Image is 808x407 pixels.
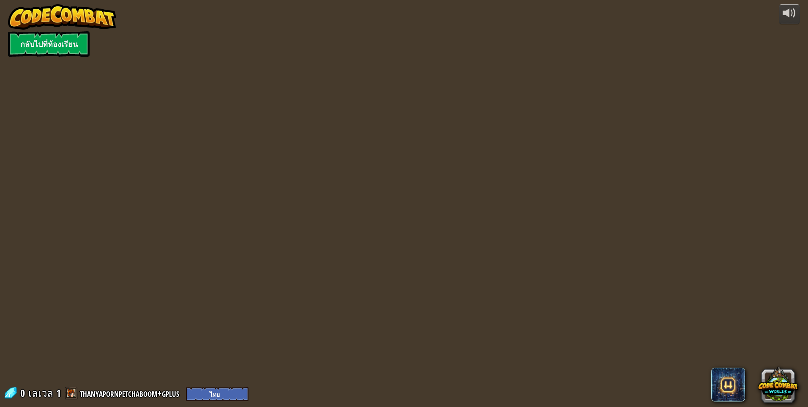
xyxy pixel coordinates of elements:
button: CodeCombat Worlds on Roblox [758,364,798,405]
a: thanyapornpetchaboom+gplus [80,386,182,400]
a: กลับไปที่ห้องเรียน [8,31,90,57]
span: เลเวล [28,386,53,400]
img: CodeCombat - Learn how to code by playing a game [8,4,116,30]
span: 1 [56,386,61,400]
button: ปรับระดับเสียง [779,4,800,24]
span: 0 [20,386,27,400]
span: CodeCombat AI HackStack [711,368,745,401]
